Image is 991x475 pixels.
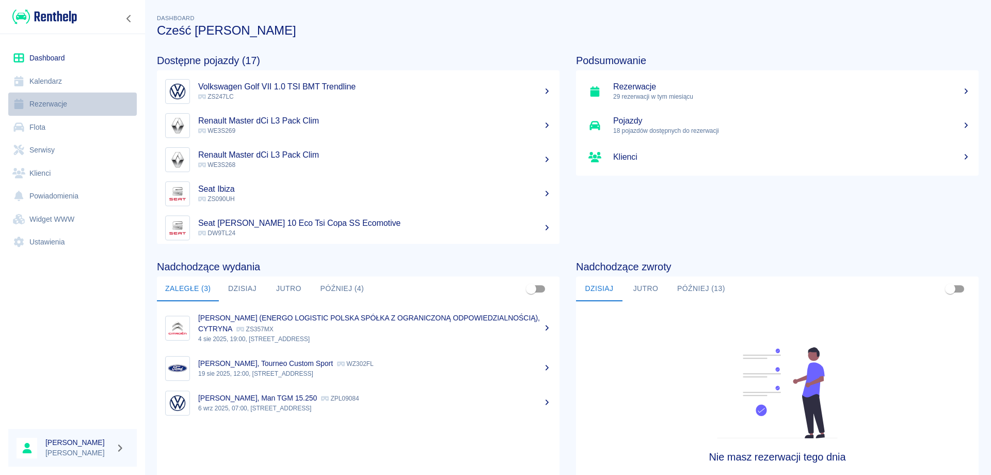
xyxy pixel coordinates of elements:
button: Dzisiaj [576,277,622,301]
a: Serwisy [8,139,137,162]
h4: Dostępne pojazdy (17) [157,54,560,67]
a: Widget WWW [8,208,137,231]
span: ZS247LC [198,93,234,100]
img: Image [168,218,187,238]
img: Image [168,318,187,338]
a: ImageRenault Master dCi L3 Pack Clim WE3S268 [157,143,560,177]
button: Dzisiaj [219,277,265,301]
button: Jutro [265,277,312,301]
a: ImageRenault Master dCi L3 Pack Clim WE3S269 [157,109,560,143]
a: ImageSeat Ibiza ZS090UH [157,177,560,211]
img: Image [168,359,187,378]
a: Powiadomienia [8,185,137,208]
a: Klienci [576,143,979,172]
img: Image [168,184,187,204]
h5: Klienci [613,152,970,162]
a: Dashboard [8,47,137,70]
h5: Seat Ibiza [198,184,551,194]
span: ZS090UH [198,195,235,203]
h5: Seat [PERSON_NAME] 10 Eco Tsi Copa SS Ecomotive [198,218,551,228]
p: ZS357MX [236,326,273,333]
h3: Cześć [PERSON_NAME] [157,23,979,38]
img: Fleet [711,347,844,438]
button: Zaległe (3) [157,277,219,301]
a: Pojazdy18 pojazdów dostępnych do rezerwacji [576,109,979,143]
h5: Renault Master dCi L3 Pack Clim [198,116,551,126]
button: Później (13) [669,277,733,301]
h4: Podsumowanie [576,54,979,67]
a: Image[PERSON_NAME] (ENERGO LOGISTIC POLSKA SPÓŁKA Z OGRANICZONĄ ODPOWIEDZIALNOŚCIĄ), CYTRYNA ZS35... [157,305,560,351]
h4: Nie masz rezerwacji tego dnia [627,451,929,463]
p: 18 pojazdów dostępnych do rezerwacji [613,126,970,135]
a: Image[PERSON_NAME], Tourneo Custom Sport WZ302FL19 sie 2025, 12:00, [STREET_ADDRESS] [157,351,560,386]
span: WE3S269 [198,127,235,134]
span: Dashboard [157,15,195,21]
span: Pokaż przypisane tylko do mnie [521,279,541,299]
img: Image [168,82,187,101]
p: 19 sie 2025, 12:00, [STREET_ADDRESS] [198,369,551,378]
img: Image [168,393,187,413]
p: ZPL09084 [321,395,359,402]
button: Później (4) [312,277,372,301]
a: Klienci [8,162,137,185]
img: Renthelp logo [12,8,77,25]
p: WZ302FL [337,360,374,367]
a: ImageSeat [PERSON_NAME] 10 Eco Tsi Copa SS Ecomotive DW9TL24 [157,211,560,245]
h4: Nadchodzące wydania [157,261,560,273]
img: Image [168,116,187,135]
span: Pokaż przypisane tylko do mnie [940,279,960,299]
p: 6 wrz 2025, 07:00, [STREET_ADDRESS] [198,404,551,413]
p: [PERSON_NAME], Tourneo Custom Sport [198,359,333,367]
p: [PERSON_NAME] (ENERGO LOGISTIC POLSKA SPÓŁKA Z OGRANICZONĄ ODPOWIEDZIALNOŚCIĄ), CYTRYNA [198,314,540,333]
h5: Rezerwacje [613,82,970,92]
button: Jutro [622,277,669,301]
p: 29 rezerwacji w tym miesiącu [613,92,970,101]
a: Ustawienia [8,231,137,254]
h5: Renault Master dCi L3 Pack Clim [198,150,551,160]
a: ImageVolkswagen Golf VII 1.0 TSI BMT Trendline ZS247LC [157,74,560,109]
img: Image [168,150,187,170]
p: 4 sie 2025, 19:00, [STREET_ADDRESS] [198,334,551,344]
a: Renthelp logo [8,8,77,25]
a: Flota [8,116,137,139]
h6: [PERSON_NAME] [45,437,111,448]
a: Rezerwacje29 rezerwacji w tym miesiącu [576,74,979,109]
p: [PERSON_NAME], Man TGM 15.250 [198,394,317,402]
a: Kalendarz [8,70,137,93]
h5: Volkswagen Golf VII 1.0 TSI BMT Trendline [198,82,551,92]
button: Zwiń nawigację [121,12,137,25]
a: Rezerwacje [8,93,137,116]
span: WE3S268 [198,161,235,168]
a: Image[PERSON_NAME], Man TGM 15.250 ZPL090846 wrz 2025, 07:00, [STREET_ADDRESS] [157,386,560,420]
h4: Nadchodzące zwroty [576,261,979,273]
span: DW9TL24 [198,229,235,237]
h5: Pojazdy [613,116,970,126]
p: [PERSON_NAME] [45,448,111,458]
